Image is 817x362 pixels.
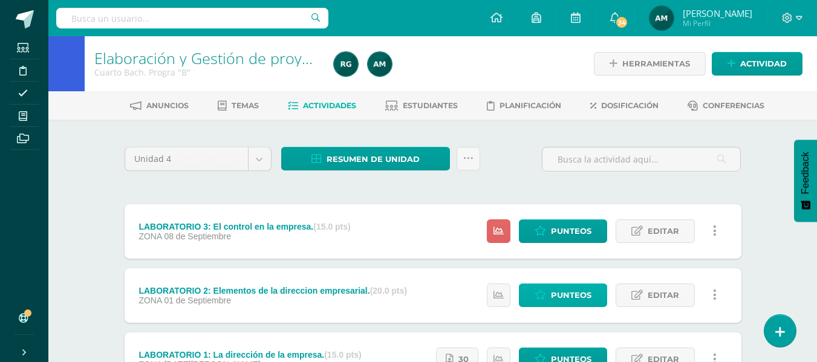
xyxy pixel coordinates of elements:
[94,48,339,68] a: Elaboración y Gestión de proyectos
[487,96,561,115] a: Planificación
[138,350,361,360] div: LABORATORIO 1: La dirección de la empresa.
[740,53,787,75] span: Actividad
[648,284,679,306] span: Editar
[281,147,450,170] a: Resumen de unidad
[594,52,706,76] a: Herramientas
[403,101,458,110] span: Estudiantes
[368,52,392,76] img: 09ff674d68efe52c25f03c97fc906881.png
[218,96,259,115] a: Temas
[146,101,189,110] span: Anuncios
[683,18,752,28] span: Mi Perfil
[688,96,764,115] a: Conferencias
[138,231,161,241] span: ZONA
[288,96,356,115] a: Actividades
[551,220,591,242] span: Punteos
[138,296,161,305] span: ZONA
[519,219,607,243] a: Punteos
[94,50,319,66] h1: Elaboración y Gestión de proyectos
[327,148,420,170] span: Resumen de unidad
[649,6,674,30] img: 09ff674d68efe52c25f03c97fc906881.png
[648,220,679,242] span: Editar
[138,286,407,296] div: LABORATORIO 2: Elementos de la direccion empresarial.
[164,296,231,305] span: 01 de Septiembre
[313,222,350,231] strong: (15.0 pts)
[56,8,328,28] input: Busca un usuario...
[794,140,817,222] button: Feedback - Mostrar encuesta
[303,101,356,110] span: Actividades
[800,152,811,194] span: Feedback
[134,147,239,170] span: Unidad 4
[683,7,752,19] span: [PERSON_NAME]
[94,66,319,78] div: Cuarto Bach. Progra 'B'
[615,16,628,29] span: 34
[703,101,764,110] span: Conferencias
[334,52,358,76] img: e044b199acd34bf570a575bac584e1d1.png
[370,286,407,296] strong: (20.0 pts)
[500,101,561,110] span: Planificación
[622,53,690,75] span: Herramientas
[385,96,458,115] a: Estudiantes
[232,101,259,110] span: Temas
[542,147,740,171] input: Busca la actividad aquí...
[164,231,231,241] span: 08 de Septiembre
[601,101,659,110] span: Dosificación
[712,52,802,76] a: Actividad
[551,284,591,306] span: Punteos
[324,350,361,360] strong: (15.0 pts)
[130,96,189,115] a: Anuncios
[519,283,607,307] a: Punteos
[138,222,350,231] div: LABORATORIO 3: El control en la empresa.
[125,147,271,170] a: Unidad 4
[590,96,659,115] a: Dosificación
